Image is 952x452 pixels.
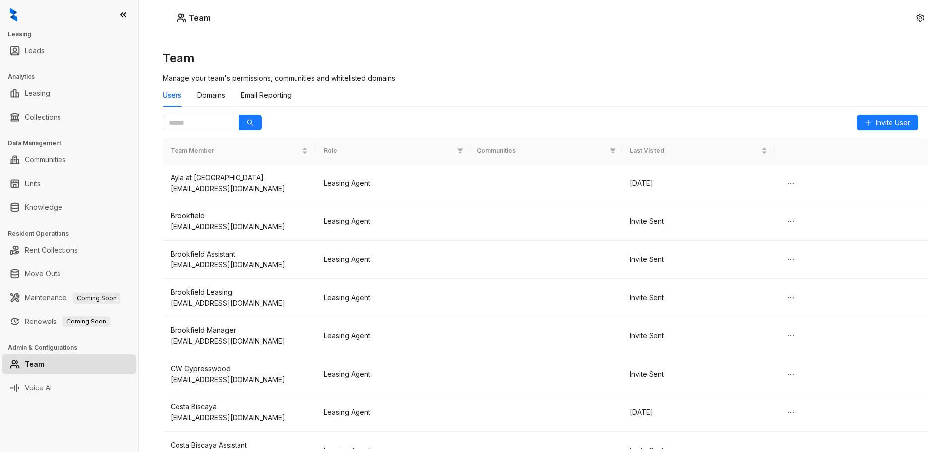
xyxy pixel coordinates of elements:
h3: Leasing [8,30,138,39]
td: Leasing Agent [316,279,469,317]
a: Units [25,174,41,194]
a: Rent Collections [25,240,78,260]
div: [DATE] [630,407,767,418]
div: [EMAIL_ADDRESS][DOMAIN_NAME] [171,412,308,423]
span: ellipsis [787,179,795,187]
li: Move Outs [2,264,136,284]
span: search [247,119,254,126]
div: Ayla at [GEOGRAPHIC_DATA] [171,172,308,183]
td: Leasing Agent [316,393,469,432]
span: Invite User [876,117,910,128]
div: Brookfield [171,210,308,221]
div: Domains [197,90,225,101]
span: ellipsis [787,294,795,302]
a: Communities [25,150,66,170]
img: logo [10,8,17,22]
button: Invite User [857,115,918,130]
span: Last Visited [630,146,759,156]
span: setting [916,14,924,22]
img: Users [177,13,186,23]
span: ellipsis [787,256,795,263]
span: Team Member [171,146,300,156]
span: ellipsis [787,370,795,378]
div: Brookfield Manager [171,325,308,336]
a: Knowledge [25,197,62,217]
td: Leasing Agent [316,355,469,393]
h3: Resident Operations [8,229,138,238]
div: Email Reporting [241,90,292,101]
h3: Admin & Configurations [8,343,138,352]
div: Invite Sent [630,254,767,265]
div: Invite Sent [630,330,767,341]
a: Leads [25,41,45,61]
div: CW Cypresswood [171,363,308,374]
td: Leasing Agent [316,317,469,355]
a: Move Outs [25,264,60,284]
span: Communities [477,146,606,156]
li: Renewals [2,312,136,331]
span: filter [610,148,616,154]
div: [EMAIL_ADDRESS][DOMAIN_NAME] [171,374,308,385]
th: Team Member [163,138,316,164]
div: [EMAIL_ADDRESS][DOMAIN_NAME] [171,221,308,232]
h5: Team [186,12,211,24]
li: Communities [2,150,136,170]
a: Collections [25,107,61,127]
span: ellipsis [787,217,795,225]
div: [DATE] [630,178,767,189]
span: filter [457,148,463,154]
span: filter [455,144,465,158]
div: Costa Biscaya Assistant [171,440,308,451]
div: Users [163,90,181,101]
li: Team [2,354,136,374]
li: Leads [2,41,136,61]
div: Invite Sent [630,369,767,380]
div: Brookfield Assistant [171,249,308,259]
td: Leasing Agent [316,241,469,279]
span: Manage your team's permissions, communities and whitelisted domains [163,74,395,82]
span: Coming Soon [73,293,120,304]
a: Team [25,354,44,374]
span: Role [324,146,453,156]
a: RenewalsComing Soon [25,312,110,331]
li: Collections [2,107,136,127]
li: Maintenance [2,288,136,308]
th: Role [316,138,469,164]
td: Leasing Agent [316,164,469,202]
li: Knowledge [2,197,136,217]
li: Units [2,174,136,194]
th: Last Visited [622,138,775,164]
div: [EMAIL_ADDRESS][DOMAIN_NAME] [171,298,308,309]
li: Leasing [2,83,136,103]
span: plus [865,119,872,126]
h3: Data Management [8,139,138,148]
div: [EMAIL_ADDRESS][DOMAIN_NAME] [171,183,308,194]
span: ellipsis [787,408,795,416]
div: Costa Biscaya [171,401,308,412]
td: Leasing Agent [316,202,469,241]
div: Brookfield Leasing [171,287,308,298]
h3: Analytics [8,72,138,81]
a: Leasing [25,83,50,103]
li: Rent Collections [2,240,136,260]
div: [EMAIL_ADDRESS][DOMAIN_NAME] [171,336,308,347]
h3: Team [163,50,928,66]
div: Invite Sent [630,292,767,303]
a: Voice AI [25,378,52,398]
span: ellipsis [787,332,795,340]
li: Voice AI [2,378,136,398]
span: Coming Soon [62,316,110,327]
div: [EMAIL_ADDRESS][DOMAIN_NAME] [171,259,308,270]
span: filter [608,144,618,158]
div: Invite Sent [630,216,767,227]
